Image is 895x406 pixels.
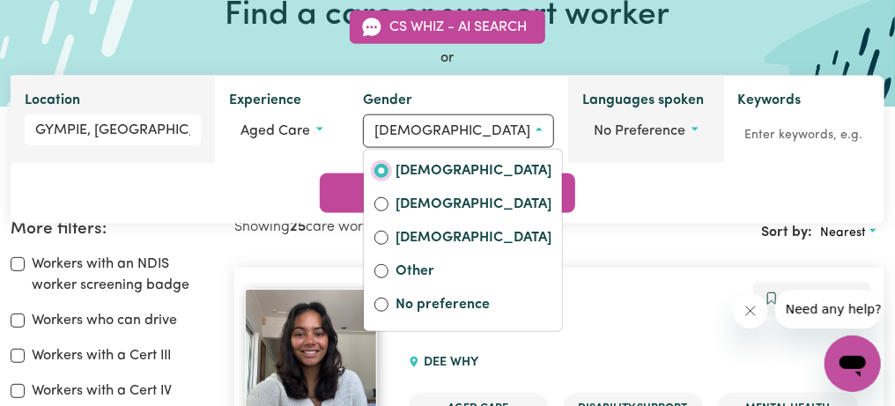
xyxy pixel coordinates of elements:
[396,160,551,185] label: [DEMOGRAPHIC_DATA]
[25,90,80,114] label: Location
[11,48,884,69] div: or
[32,345,171,366] label: Workers with a Cert III
[234,219,559,236] h2: Showing care workers
[396,227,551,252] label: [DEMOGRAPHIC_DATA]
[408,339,489,387] div: DEE WHY
[363,90,412,114] label: Gender
[775,290,881,328] iframe: Message from company
[25,114,201,146] input: Enter a suburb
[363,149,563,332] div: Worker gender preference
[240,124,310,138] span: Aged care
[32,380,172,402] label: Workers with a Cert IV
[582,90,704,114] label: Languages spoken
[396,194,551,218] label: [DEMOGRAPHIC_DATA]
[396,294,551,319] label: No preference
[594,124,685,138] span: No preference
[582,114,709,148] button: Worker language preferences
[812,219,884,247] button: Sort search results
[32,254,213,296] label: Workers with an NDIS worker screening badge
[320,173,575,212] button: Search
[229,90,301,114] label: Experience
[396,261,551,285] label: Other
[820,226,866,240] span: Nearest
[229,114,334,148] button: Worker experience options
[363,114,554,148] button: Worker gender preference
[825,336,881,392] iframe: Button to launch messaging window
[738,90,802,114] label: Keywords
[733,293,768,328] iframe: Close message
[761,225,812,240] span: Sort by:
[753,282,870,315] button: Add to shortlist
[374,124,530,138] span: [DEMOGRAPHIC_DATA]
[32,310,177,331] label: Workers who can drive
[738,122,870,149] input: Enter keywords, e.g. full name, interests
[11,219,213,240] h2: More filters:
[350,11,545,44] button: CS Whiz - AI Search
[11,12,107,26] span: Need any help?
[290,220,306,234] b: 25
